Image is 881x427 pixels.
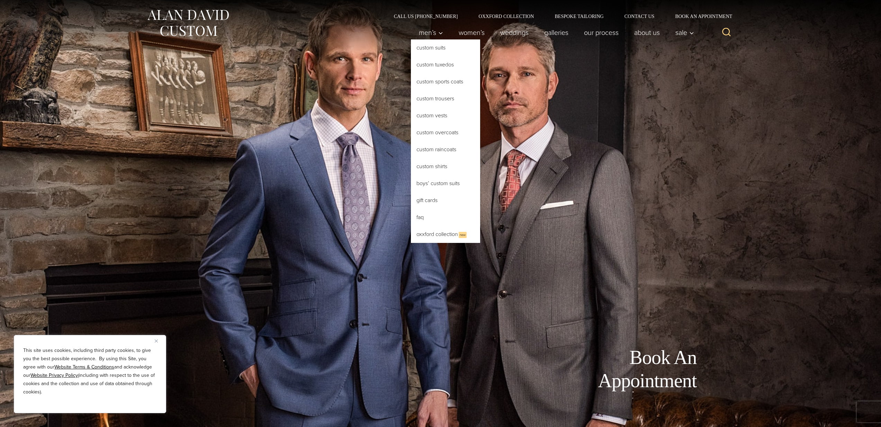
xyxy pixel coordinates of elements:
[665,14,735,19] a: Book an Appointment
[576,26,626,39] a: Our Process
[544,14,614,19] a: Bespoke Tailoring
[675,29,694,36] span: Sale
[411,56,480,73] a: Custom Tuxedos
[384,14,735,19] nav: Secondary Navigation
[718,24,735,41] button: View Search Form
[614,14,665,19] a: Contact Us
[54,363,114,371] a: Website Terms & Conditions
[419,29,443,36] span: Men’s
[411,107,480,124] a: Custom Vests
[411,141,480,158] a: Custom Raincoats
[536,26,576,39] a: Galleries
[411,124,480,141] a: Custom Overcoats
[23,346,157,396] p: This site uses cookies, including third party cookies, to give you the best possible experience. ...
[451,26,492,39] a: Women’s
[411,39,480,56] a: Custom Suits
[146,8,230,38] img: Alan David Custom
[155,339,158,343] img: Close
[492,26,536,39] a: weddings
[411,73,480,90] a: Custom Sports Coats
[411,209,480,226] a: FAQ
[541,346,697,392] h1: Book An Appointment
[411,26,698,39] nav: Primary Navigation
[155,337,163,345] button: Close
[384,14,468,19] a: Call Us [PHONE_NUMBER]
[411,90,480,107] a: Custom Trousers
[411,175,480,192] a: Boys’ Custom Suits
[30,372,78,379] a: Website Privacy Policy
[411,226,480,243] a: Oxxford CollectionNew
[411,158,480,175] a: Custom Shirts
[411,192,480,209] a: Gift Cards
[468,14,544,19] a: Oxxford Collection
[459,232,467,238] span: New
[626,26,667,39] a: About Us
